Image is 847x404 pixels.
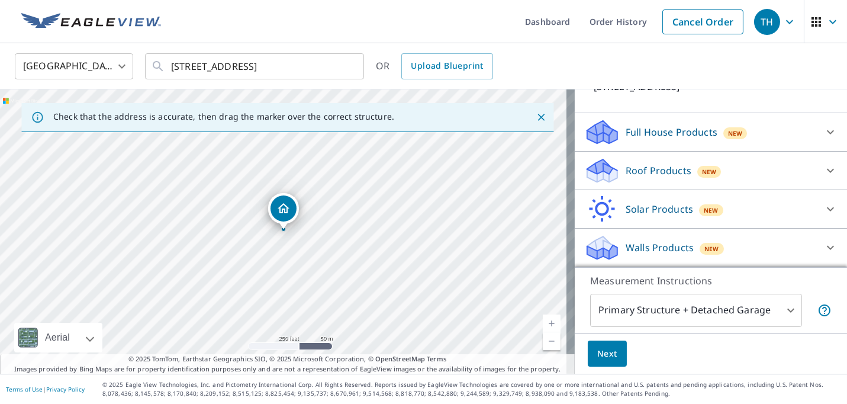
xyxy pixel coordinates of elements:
span: New [728,129,743,138]
div: Aerial [41,323,73,352]
span: Upload Blueprint [411,59,483,73]
div: Primary Structure + Detached Garage [590,294,802,327]
div: Walls ProductsNew [584,233,838,262]
div: OR [376,53,493,79]
a: Cancel Order [662,9,743,34]
p: Measurement Instructions [590,274,832,288]
button: Next [588,341,627,367]
p: Walls Products [626,241,694,255]
div: Aerial [14,323,102,352]
a: Upload Blueprint [401,53,492,79]
img: EV Logo [21,13,161,31]
span: Your report will include the primary structure and a detached garage if one exists. [817,303,832,318]
div: Dropped pin, building 1, Residential property, 18 Cobblefield Ln Southampton, NY 11968 [268,193,299,230]
p: Roof Products [626,163,691,178]
p: © 2025 Eagle View Technologies, Inc. and Pictometry International Corp. All Rights Reserved. Repo... [102,380,841,398]
div: Full House ProductsNew [584,118,838,146]
input: Search by address or latitude-longitude [171,50,340,83]
p: Full House Products [626,125,717,139]
div: Roof ProductsNew [584,156,838,185]
span: New [702,167,717,177]
a: Terms of Use [6,385,43,393]
div: [GEOGRAPHIC_DATA] [15,50,133,83]
a: OpenStreetMap [375,354,425,363]
div: TH [754,9,780,35]
span: © 2025 TomTom, Earthstar Geographics SIO, © 2025 Microsoft Corporation, © [128,354,446,364]
span: New [704,206,719,215]
p: Solar Products [626,202,693,216]
a: Privacy Policy [46,385,85,393]
p: Check that the address is accurate, then drag the marker over the correct structure. [53,111,394,122]
p: | [6,386,85,393]
a: Terms [427,354,446,363]
button: Close [533,110,549,125]
span: New [704,244,719,254]
span: Next [597,347,617,361]
a: Current Level 17, Zoom Out [543,332,561,350]
a: Current Level 17, Zoom In [543,315,561,332]
div: Solar ProductsNew [584,195,838,223]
